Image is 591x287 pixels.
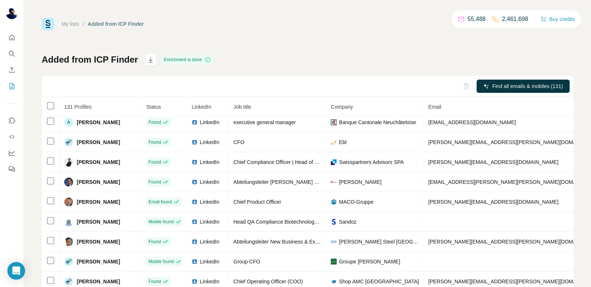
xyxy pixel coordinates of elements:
[233,159,405,165] span: Chief Compliance Officer | Head of Risk | Chief Operations Officer | Partner
[331,104,353,110] span: Company
[64,277,73,286] img: Avatar
[192,159,197,165] img: LinkedIn logo
[6,162,18,176] button: Feedback
[192,104,211,110] span: LinkedIn
[428,159,558,165] span: [PERSON_NAME][EMAIL_ADDRESS][DOMAIN_NAME]
[339,238,419,245] span: [PERSON_NAME] Steel [GEOGRAPHIC_DATA]
[77,278,120,285] span: [PERSON_NAME]
[6,130,18,143] button: Use Surfe API
[540,14,575,24] button: Buy credits
[233,139,244,145] span: CFO
[7,262,25,280] div: Open Intercom Messenger
[148,278,161,285] span: Found
[64,217,73,226] img: Avatar
[64,118,73,127] div: A
[77,218,120,225] span: [PERSON_NAME]
[77,178,120,186] span: [PERSON_NAME]
[192,139,197,145] img: LinkedIn logo
[331,159,337,165] img: company-logo
[64,104,92,110] span: 131 Profiles
[6,146,18,160] button: Dashboard
[148,258,174,265] span: Mobile found
[64,138,73,147] img: Avatar
[148,119,161,126] span: Found
[6,80,18,93] button: My lists
[6,63,18,77] button: Enrich CSV
[428,199,558,205] span: [PERSON_NAME][EMAIL_ADDRESS][DOMAIN_NAME]
[331,119,337,125] img: company-logo
[339,278,419,285] span: Shop AMC [GEOGRAPHIC_DATA]
[233,239,333,245] span: Abteilungsleiter New Business & Expansion
[233,179,366,185] span: Abteilungsleiter [PERSON_NAME] Generalunternehmung
[200,278,219,285] span: LinkedIn
[233,259,260,265] span: Group CFO
[339,139,346,146] span: Ebl
[200,218,219,225] span: LinkedIn
[233,279,303,284] span: Chief Operating Officer (COO)
[468,15,486,24] p: 55,488
[339,178,381,186] span: [PERSON_NAME]
[77,238,120,245] span: [PERSON_NAME]
[148,159,161,165] span: Found
[200,258,219,265] span: LinkedIn
[200,198,219,206] span: LinkedIn
[64,257,73,266] img: Avatar
[64,237,73,246] img: Avatar
[83,20,84,28] li: /
[192,279,197,284] img: LinkedIn logo
[477,80,570,93] button: Find all emails & mobiles (131)
[233,219,370,225] span: Head QA Compliance Biotechnology Drug Substance Kundl
[233,119,296,125] span: executive general manager
[428,119,516,125] span: [EMAIL_ADDRESS][DOMAIN_NAME]
[200,119,219,126] span: LinkedIn
[200,158,219,166] span: LinkedIn
[339,198,373,206] span: MACO-Gruppe
[428,104,441,110] span: Email
[6,31,18,44] button: Quick start
[192,219,197,225] img: LinkedIn logo
[64,197,73,206] img: Avatar
[64,178,73,186] img: Avatar
[146,104,161,110] span: Status
[339,218,356,225] span: Sandoz
[148,139,161,146] span: Found
[77,258,120,265] span: [PERSON_NAME]
[192,179,197,185] img: LinkedIn logo
[148,199,172,205] span: Email found
[77,158,120,166] span: [PERSON_NAME]
[148,238,161,245] span: Found
[339,258,400,265] span: Groupe [PERSON_NAME]
[192,259,197,265] img: LinkedIn logo
[42,54,138,66] h1: Added from ICP Finder
[200,178,219,186] span: LinkedIn
[77,139,120,146] span: [PERSON_NAME]
[331,279,337,284] img: company-logo
[148,179,161,185] span: Found
[6,47,18,60] button: Search
[492,83,563,90] span: Find all emails & mobiles (131)
[6,7,18,19] img: Avatar
[192,119,197,125] img: LinkedIn logo
[331,219,337,225] img: company-logo
[502,15,528,24] p: 2,461,698
[331,179,337,185] img: company-logo
[339,158,404,166] span: Swisspartners Advisors SPA
[192,199,197,205] img: LinkedIn logo
[331,259,337,265] img: company-logo
[6,114,18,127] button: Use Surfe on LinkedIn
[62,21,79,27] a: My lists
[200,139,219,146] span: LinkedIn
[88,20,144,28] div: Added from ICP Finder
[233,199,281,205] span: Chief Product Officer
[77,198,120,206] span: [PERSON_NAME]
[339,119,416,126] span: Banque Cantonale Neuchâteloise
[331,239,337,245] img: company-logo
[192,239,197,245] img: LinkedIn logo
[331,140,337,144] img: company-logo
[200,238,219,245] span: LinkedIn
[64,158,73,167] img: Avatar
[331,199,337,205] img: company-logo
[148,218,174,225] span: Mobile found
[162,55,213,64] div: Enrichment is done
[42,18,54,30] img: Surfe Logo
